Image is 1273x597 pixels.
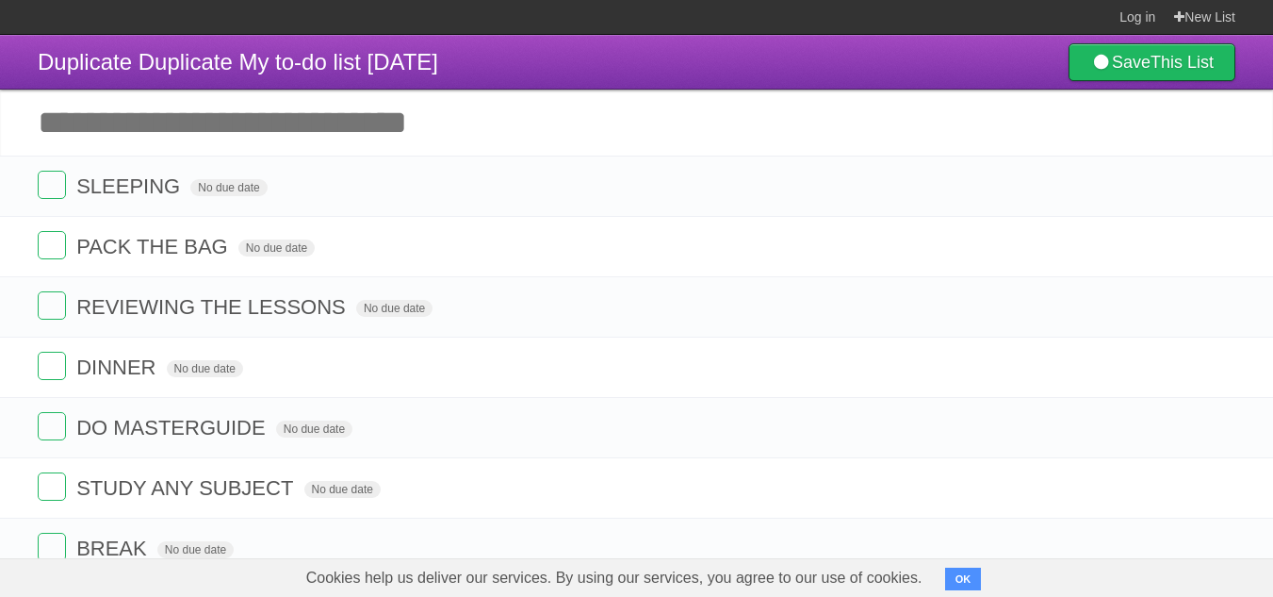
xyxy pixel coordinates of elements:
[356,300,432,317] span: No due date
[167,360,243,377] span: No due date
[76,356,160,379] span: DINNER
[76,476,298,500] span: STUDY ANY SUBJECT
[38,171,66,199] label: Done
[945,568,982,590] button: OK
[38,412,66,440] label: Done
[276,421,352,438] span: No due date
[38,533,66,561] label: Done
[76,174,185,198] span: SLEEPING
[38,291,66,320] label: Done
[76,537,152,560] span: BREAK
[157,541,234,558] span: No due date
[38,473,66,501] label: Done
[190,179,267,196] span: No due date
[76,416,269,439] span: DO MASTERGUIDE
[76,295,351,319] span: REVIEWING THE LESSONS
[38,352,66,380] label: Done
[1069,43,1235,81] a: SaveThis List
[38,49,438,75] span: Duplicate Duplicate My to-do list [DATE]
[287,559,941,597] span: Cookies help us deliver our services. By using our services, you agree to our use of cookies.
[238,240,315,257] span: No due date
[38,231,66,259] label: Done
[76,235,233,258] span: PACK THE BAG
[1151,53,1214,72] b: This List
[304,481,381,498] span: No due date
